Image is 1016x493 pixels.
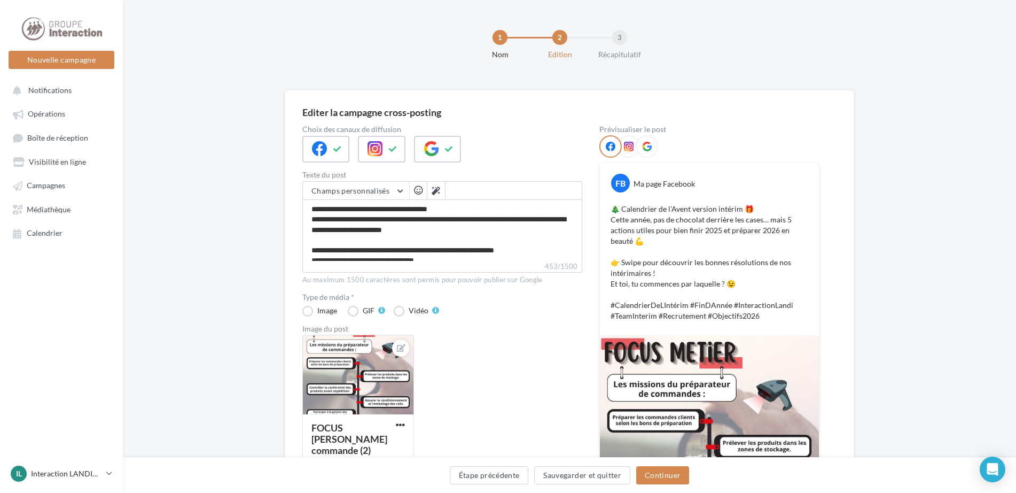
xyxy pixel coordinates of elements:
[6,223,116,242] a: Calendrier
[450,466,529,484] button: Étape précédente
[552,30,567,45] div: 2
[636,466,689,484] button: Continuer
[28,86,72,95] span: Notifications
[317,307,337,314] div: Image
[303,182,409,200] button: Champs personnalisés
[9,51,114,69] button: Nouvelle campagne
[611,204,808,321] p: 🎄 Calendrier de l’Avent version intérim 🎁 Cette année, pas de chocolat derrière les cases… mais 5...
[6,80,112,99] button: Notifications
[302,294,582,301] label: Type de média *
[27,205,71,214] span: Médiathèque
[302,171,582,179] label: Texte du post
[634,179,695,189] div: Ma page Facebook
[27,133,88,142] span: Boîte de réception
[311,186,389,195] span: Champs personnalisés
[599,126,819,133] div: Prévisualiser le post
[302,126,582,133] label: Choix des canaux de diffusion
[27,229,62,238] span: Calendrier
[980,457,1005,482] div: Open Intercom Messenger
[9,464,114,484] a: IL Interaction LANDIVISIAU
[409,307,428,314] div: Vidéo
[302,261,582,273] label: 453/1500
[6,199,116,219] a: Médiathèque
[302,107,441,117] div: Editer la campagne cross-posting
[493,30,507,45] div: 1
[29,157,86,166] span: Visibilité en ligne
[28,110,65,119] span: Opérations
[311,422,387,456] div: FOCUS [PERSON_NAME] commande (2)
[612,30,627,45] div: 3
[16,468,22,479] span: IL
[585,49,654,60] div: Récapitulatif
[6,104,116,123] a: Opérations
[526,49,594,60] div: Edition
[6,152,116,171] a: Visibilité en ligne
[6,175,116,195] a: Campagnes
[27,181,65,190] span: Campagnes
[363,307,374,314] div: GIF
[534,466,630,484] button: Sauvegarder et quitter
[302,275,582,285] div: Au maximum 1500 caractères sont permis pour pouvoir publier sur Google
[466,49,534,60] div: Nom
[31,468,102,479] p: Interaction LANDIVISIAU
[6,128,116,148] a: Boîte de réception
[302,325,582,333] div: Image du post
[611,174,630,192] div: FB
